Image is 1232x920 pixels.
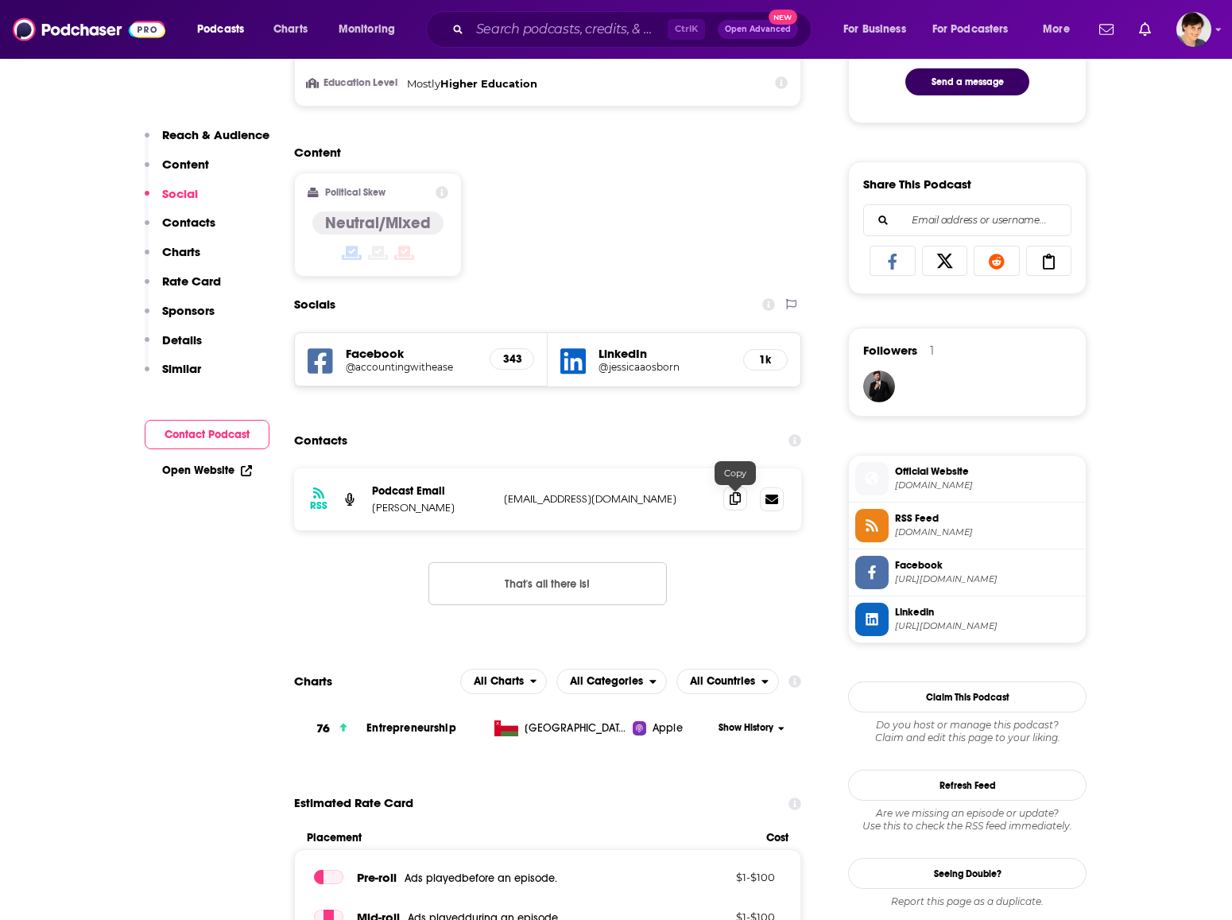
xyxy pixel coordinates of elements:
[1176,12,1211,47] span: Logged in as bethwouldknow
[855,462,1079,495] a: Official Website[DOMAIN_NAME]
[832,17,926,42] button: open menu
[162,157,209,172] p: Content
[474,676,524,687] span: All Charts
[863,204,1071,236] div: Search followers
[294,788,413,818] span: Estimated Rate Card
[855,603,1079,636] a: Linkedin[URL][DOMAIN_NAME]
[308,78,401,88] h3: Education Level
[676,669,779,694] button: open menu
[346,346,477,361] h5: Facebook
[346,361,477,373] a: @accountingwithease
[848,858,1087,889] a: Seeing Double?
[316,720,330,738] h3: 76
[145,274,221,303] button: Rate Card
[145,332,202,362] button: Details
[294,145,788,160] h2: Content
[718,20,798,39] button: Open AdvancedNew
[714,721,790,735] button: Show History
[325,213,431,233] h4: Neutral/Mixed
[470,17,668,42] input: Search podcasts, credits, & more...
[556,669,667,694] h2: Categories
[855,509,1079,542] a: RSS Feed[DOMAIN_NAME]
[460,669,548,694] button: open menu
[310,499,327,512] h3: RSS
[325,187,385,198] h2: Political Skew
[863,371,895,402] img: JohirMia
[327,17,416,42] button: open menu
[162,244,200,259] p: Charts
[294,707,366,751] a: 76
[405,871,557,885] span: Ads played before an episode .
[145,157,209,186] button: Content
[930,344,934,358] div: 1
[922,246,968,276] a: Share on X/Twitter
[974,246,1020,276] a: Share on Reddit
[503,352,521,366] h5: 343
[488,720,633,736] a: [GEOGRAPHIC_DATA]
[769,10,797,25] span: New
[863,343,917,358] span: Followers
[366,721,455,735] a: Entrepreneurship
[145,186,198,215] button: Social
[848,770,1087,801] button: Refresh Feed
[307,831,753,844] span: Placement
[870,246,916,276] a: Share on Facebook
[863,177,971,192] h3: Share This Podcast
[1133,16,1157,43] a: Show notifications dropdown
[339,18,395,41] span: Monitoring
[372,501,491,514] p: [PERSON_NAME]
[877,205,1058,235] input: Email address or username...
[848,807,1087,833] div: Are we missing an episode or update? Use this to check the RSS feed immediately.
[145,215,215,244] button: Contacts
[672,871,775,883] p: $ 1 - $ 100
[1176,12,1211,47] img: User Profile
[715,461,756,485] div: Copy
[407,77,440,90] span: Mostly
[676,669,779,694] h2: Countries
[273,18,308,41] span: Charts
[599,346,730,361] h5: LinkedIn
[848,681,1087,712] button: Claim This Podcast
[1032,17,1090,42] button: open menu
[294,425,347,456] h2: Contacts
[766,831,788,844] span: Cost
[719,721,773,735] span: Show History
[145,244,200,274] button: Charts
[895,558,1079,573] span: Facebook
[441,11,827,48] div: Search podcasts, credits, & more...
[848,895,1087,908] div: Report this page as a duplicate.
[372,484,491,498] p: Podcast Email
[895,620,1079,632] span: https://www.linkedin.com/in/jessicaaosborn
[162,464,252,477] a: Open Website
[145,420,269,449] button: Contact Podcast
[145,361,201,390] button: Similar
[162,127,269,142] p: Reach & Audience
[599,361,730,373] a: @jessicaaosborn
[633,720,713,736] a: Apple
[263,17,317,42] a: Charts
[922,17,1032,42] button: open menu
[162,215,215,230] p: Contacts
[1093,16,1120,43] a: Show notifications dropdown
[525,720,628,736] span: Oman
[848,719,1087,732] span: Do you host or manage this podcast?
[653,720,683,736] span: Apple
[690,676,755,687] span: All Countries
[668,19,705,40] span: Ctrl K
[848,719,1087,744] div: Claim and edit this page to your liking.
[197,18,244,41] span: Podcasts
[932,18,1009,41] span: For Podcasters
[162,303,215,318] p: Sponsors
[186,17,265,42] button: open menu
[145,127,269,157] button: Reach & Audience
[905,68,1029,95] button: Send a message
[895,511,1079,526] span: RSS Feed
[757,353,774,367] h5: 1k
[162,332,202,347] p: Details
[725,25,791,33] span: Open Advanced
[162,186,198,201] p: Social
[294,674,332,689] h2: Charts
